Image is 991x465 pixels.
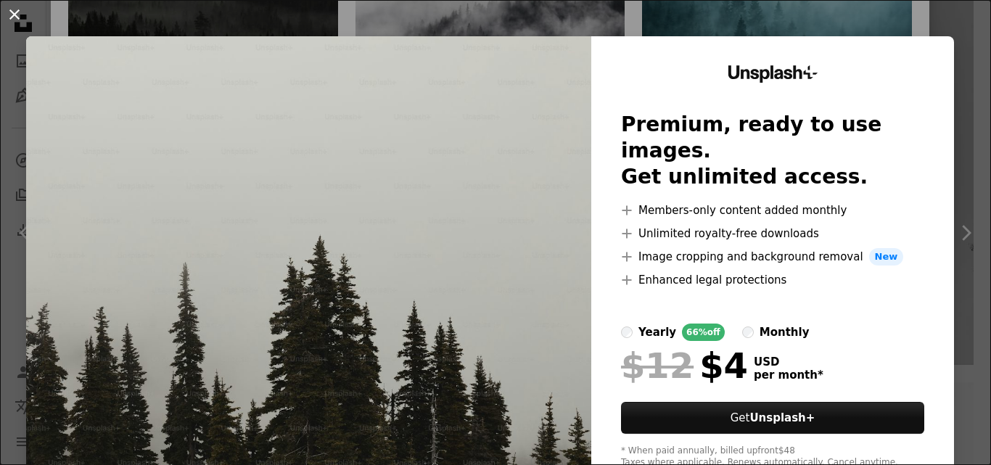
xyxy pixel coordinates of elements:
span: per month * [754,369,823,382]
span: New [869,248,904,266]
input: monthly [742,326,754,338]
strong: Unsplash+ [749,411,815,424]
li: Enhanced legal protections [621,271,924,289]
input: yearly66%off [621,326,633,338]
span: $12 [621,347,694,384]
div: monthly [760,324,810,341]
h2: Premium, ready to use images. Get unlimited access. [621,112,924,190]
span: USD [754,355,823,369]
button: GetUnsplash+ [621,402,924,434]
li: Unlimited royalty-free downloads [621,225,924,242]
li: Members-only content added monthly [621,202,924,219]
div: $4 [621,347,748,384]
div: yearly [638,324,676,341]
li: Image cropping and background removal [621,248,924,266]
div: 66% off [682,324,725,341]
